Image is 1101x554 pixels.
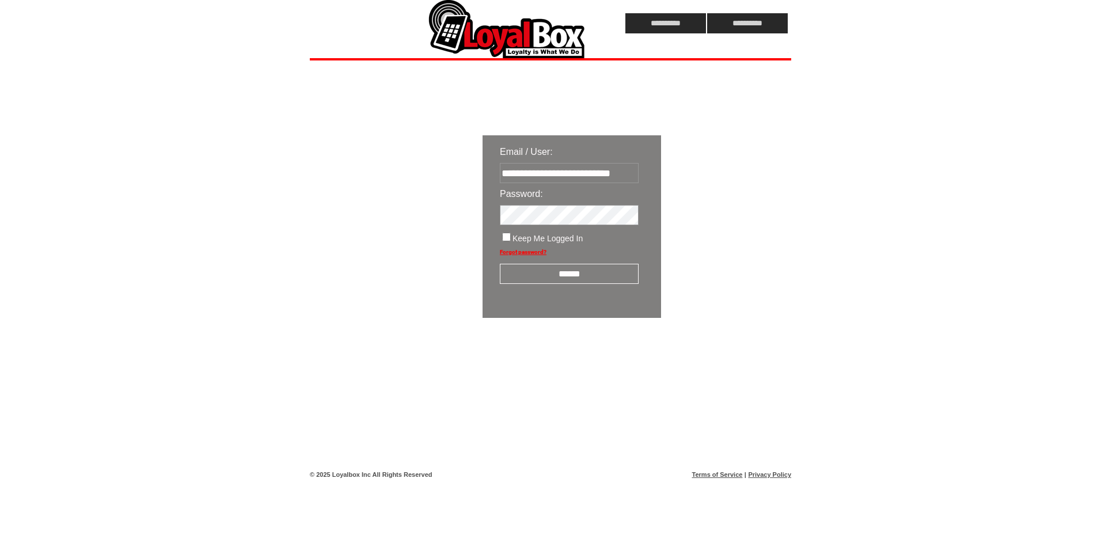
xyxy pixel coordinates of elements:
span: Keep Me Logged In [512,234,583,243]
a: Forgot password? [500,249,546,255]
a: Terms of Service [692,471,743,478]
a: Privacy Policy [748,471,791,478]
span: © 2025 Loyalbox Inc All Rights Reserved [310,471,432,478]
span: Email / User: [500,147,553,157]
img: transparent.png [694,347,752,361]
span: Password: [500,189,543,199]
span: | [745,471,746,478]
